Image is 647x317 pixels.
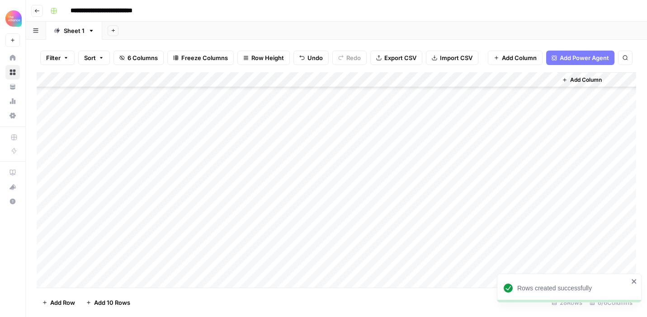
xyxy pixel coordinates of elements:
a: Settings [5,108,20,123]
div: 6/6 Columns [586,295,636,310]
button: Add Column [558,74,605,86]
button: Sort [78,51,110,65]
button: Add Row [37,295,80,310]
span: Freeze Columns [181,53,228,62]
span: Sort [84,53,96,62]
a: Browse [5,65,20,79]
span: Add Power Agent [560,53,609,62]
button: Freeze Columns [167,51,234,65]
button: Row Height [237,51,290,65]
a: Usage [5,94,20,108]
span: Add 10 Rows [94,298,130,307]
span: Undo [307,53,323,62]
button: Add 10 Rows [80,295,136,310]
button: 6 Columns [113,51,164,65]
a: Home [5,51,20,65]
button: Import CSV [426,51,478,65]
button: Export CSV [370,51,422,65]
button: Add Column [488,51,543,65]
span: Export CSV [384,53,416,62]
button: Add Power Agent [546,51,614,65]
button: Undo [293,51,329,65]
span: Add Column [502,53,537,62]
button: Help + Support [5,194,20,209]
div: 28 Rows [548,295,586,310]
button: Filter [40,51,75,65]
img: Alliance Logo [5,10,22,27]
div: Rows created successfully [517,284,628,293]
span: Import CSV [440,53,472,62]
span: 6 Columns [128,53,158,62]
button: close [631,278,638,285]
div: Sheet 1 [64,26,85,35]
a: AirOps Academy [5,165,20,180]
button: Workspace: Alliance [5,7,20,30]
button: Redo [332,51,367,65]
div: What's new? [6,180,19,194]
a: Sheet 1 [46,22,102,40]
span: Row Height [251,53,284,62]
span: Redo [346,53,361,62]
button: What's new? [5,180,20,194]
span: Add Row [50,298,75,307]
span: Add Column [570,76,602,84]
a: Your Data [5,79,20,94]
span: Filter [46,53,61,62]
